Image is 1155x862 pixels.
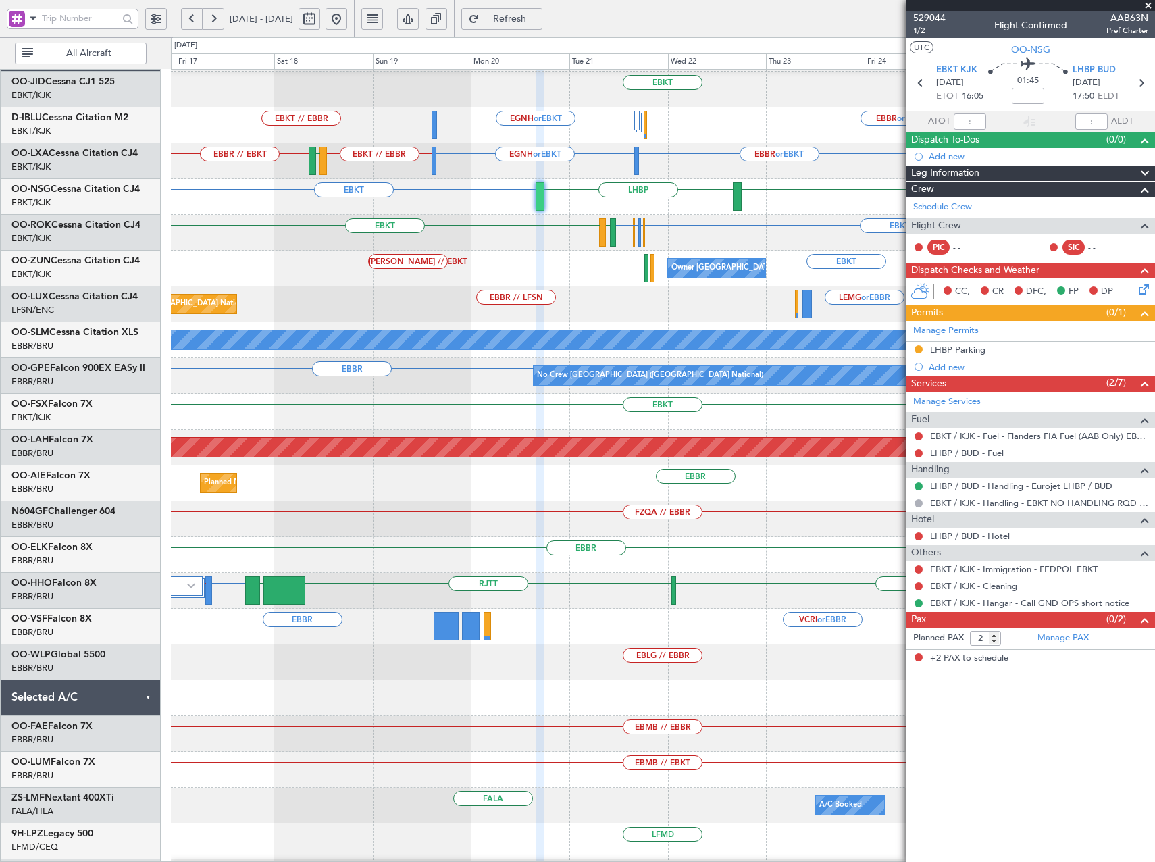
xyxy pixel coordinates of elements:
span: ZS-LMF [11,793,45,803]
span: [DATE] - [DATE] [230,13,293,25]
span: ALDT [1111,115,1133,128]
span: OO-NSG [1011,43,1050,57]
span: OO-ZUN [11,256,51,265]
a: OO-GPEFalcon 900EX EASy II [11,363,145,373]
div: Sun 19 [373,53,471,70]
a: OO-LAHFalcon 7X [11,435,93,445]
a: EBBR/BRU [11,590,53,603]
button: All Aircraft [15,43,147,64]
span: ATOT [928,115,950,128]
div: Add new [929,361,1148,373]
span: ELDT [1098,90,1119,103]
a: OO-NSGCessna Citation CJ4 [11,184,140,194]
div: PIC [927,240,950,255]
a: OO-JIDCessna CJ1 525 [11,77,115,86]
span: Handling [911,462,950,478]
span: Others [911,545,941,561]
span: OO-GPE [11,363,50,373]
span: [DATE] [1073,76,1100,90]
span: Dispatch Checks and Weather [911,263,1039,278]
a: OO-WLPGlobal 5500 [11,650,105,659]
a: EBKT/KJK [11,161,51,173]
button: Refresh [461,8,542,30]
div: Flight Confirmed [994,18,1067,32]
a: EBBR/BRU [11,376,53,388]
a: EBKT / KJK - Immigration - FEDPOL EBKT [930,563,1098,575]
a: EBBR/BRU [11,519,53,531]
span: 01:45 [1017,74,1039,88]
a: FALA/HLA [11,805,53,817]
input: Trip Number [42,8,118,28]
span: (0/2) [1106,612,1126,626]
span: Dispatch To-Dos [911,132,979,148]
a: OO-ZUNCessna Citation CJ4 [11,256,140,265]
span: OO-SLM [11,328,49,337]
a: OO-SLMCessna Citation XLS [11,328,138,337]
div: Mon 20 [471,53,569,70]
a: 9H-LPZLegacy 500 [11,829,93,838]
span: (0/1) [1106,305,1126,320]
span: Services [911,376,946,392]
a: LFMD/CEQ [11,841,58,853]
span: OO-LXA [11,149,49,158]
a: N604GFChallenger 604 [11,507,115,516]
span: Pref Charter [1106,25,1148,36]
a: OO-ROKCessna Citation CJ4 [11,220,140,230]
a: LHBP / BUD - Hotel [930,530,1010,542]
span: OO-NSG [11,184,51,194]
div: - - [953,241,983,253]
span: CR [992,285,1004,299]
input: --:-- [954,113,986,130]
span: EBKT KJK [936,64,977,77]
a: EBKT / KJK - Handling - EBKT NO HANDLING RQD FOR CJ [930,497,1148,509]
a: EBBR/BRU [11,447,53,459]
a: OO-AIEFalcon 7X [11,471,91,480]
a: EBKT/KJK [11,89,51,101]
button: UTC [910,41,933,53]
span: OO-HHO [11,578,52,588]
span: Permits [911,305,943,321]
span: 9H-LPZ [11,829,43,838]
span: 17:50 [1073,90,1094,103]
span: OO-AIE [11,471,46,480]
a: OO-LUMFalcon 7X [11,757,95,767]
span: LHBP BUD [1073,64,1116,77]
a: Manage Permits [913,324,979,338]
span: AAB63N [1106,11,1148,25]
span: Crew [911,182,934,197]
span: OO-ELK [11,542,48,552]
span: OO-LAH [11,435,49,445]
a: LHBP / BUD - Fuel [930,447,1004,459]
span: (2/7) [1106,376,1126,390]
div: Add new [929,151,1148,162]
a: Schedule Crew [913,201,972,214]
span: CC, [955,285,970,299]
span: ETOT [936,90,958,103]
a: EBKT/KJK [11,232,51,245]
div: Wed 22 [668,53,767,70]
span: N604GF [11,507,48,516]
a: OO-LXACessna Citation CJ4 [11,149,138,158]
span: OO-FAE [11,721,48,731]
a: D-IBLUCessna Citation M2 [11,113,128,122]
span: All Aircraft [36,49,142,58]
span: D-IBLU [11,113,42,122]
div: Owner [GEOGRAPHIC_DATA]-[GEOGRAPHIC_DATA] [671,258,854,278]
a: EBBR/BRU [11,626,53,638]
span: Pax [911,612,926,628]
a: Manage Services [913,395,981,409]
span: [DATE] [936,76,964,90]
span: OO-LUM [11,757,51,767]
span: +2 PAX to schedule [930,652,1008,665]
span: FP [1069,285,1079,299]
div: - - [1088,241,1119,253]
a: LFSN/ENC [11,304,54,316]
a: EBKT / KJK - Hangar - Call GND OPS short notice [930,597,1129,609]
span: Refresh [482,14,538,24]
span: Flight Crew [911,218,961,234]
div: Thu 23 [766,53,865,70]
div: SIC [1062,240,1085,255]
a: OO-HHOFalcon 8X [11,578,97,588]
a: LHBP / BUD - Handling - Eurojet LHBP / BUD [930,480,1112,492]
a: EBKT / KJK - Fuel - Flanders FIA Fuel (AAB Only) EBKT / KJK [930,430,1148,442]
